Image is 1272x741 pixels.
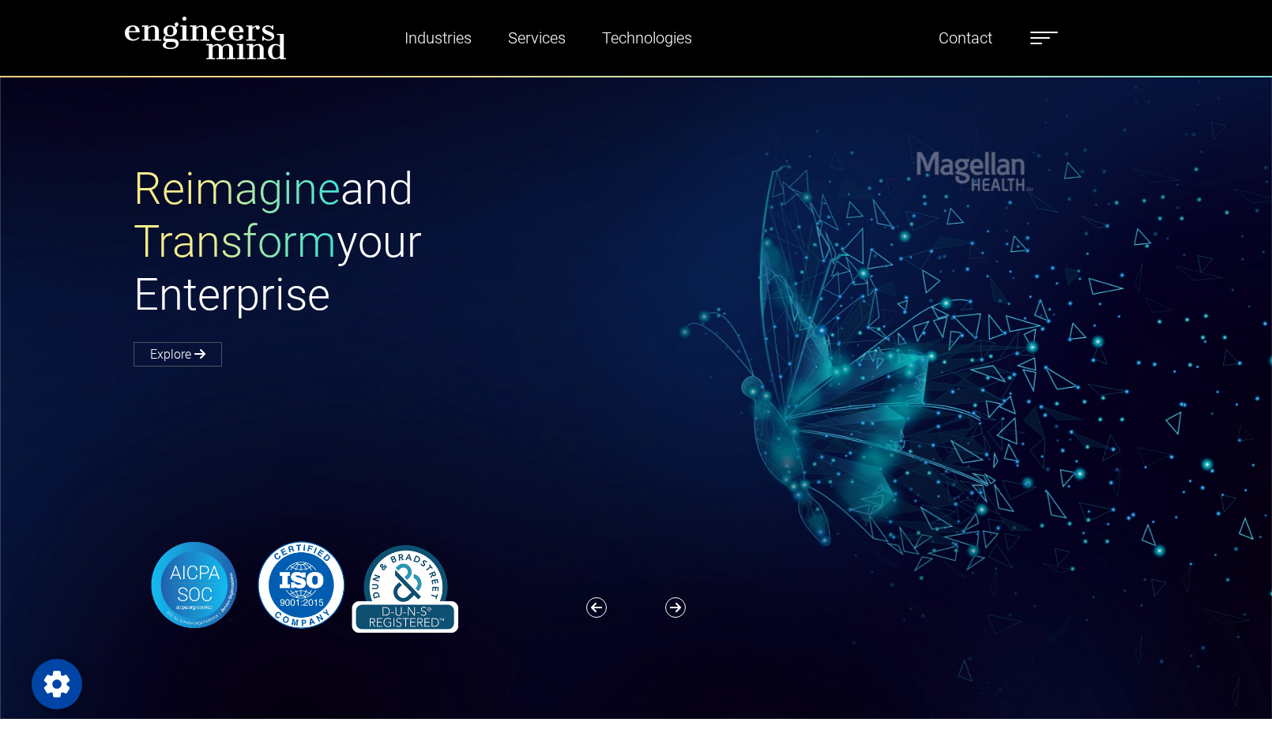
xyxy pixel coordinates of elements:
[134,537,467,633] img: banner-logo
[932,20,999,56] a: Contact
[124,16,287,60] img: logo
[134,216,337,268] span: Transform
[596,20,698,56] a: Technologies
[134,342,222,367] a: Explore
[398,20,478,56] a: Industries
[134,163,636,322] h1: and your Enterprise
[134,163,341,215] span: Reimagine
[502,20,572,56] a: Services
